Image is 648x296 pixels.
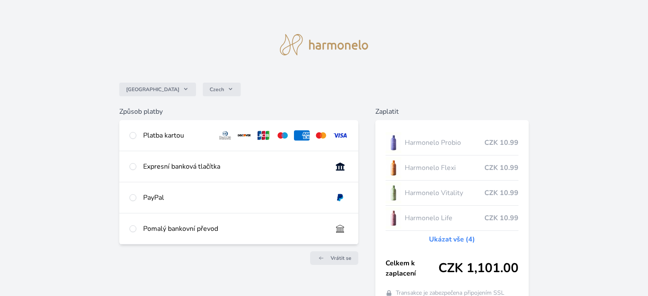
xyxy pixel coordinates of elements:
[386,207,402,229] img: CLEAN_LIFE_se_stinem_x-lo.jpg
[210,86,224,93] span: Czech
[119,83,196,96] button: [GEOGRAPHIC_DATA]
[143,193,325,203] div: PayPal
[405,213,484,223] span: Harmonelo Life
[429,234,475,244] a: Ukázat vše (4)
[236,130,252,141] img: discover.svg
[386,157,402,178] img: CLEAN_FLEXI_se_stinem_x-hi_(1)-lo.jpg
[484,188,518,198] span: CZK 10.99
[438,261,518,276] span: CZK 1,101.00
[484,213,518,223] span: CZK 10.99
[256,130,271,141] img: jcb.svg
[484,163,518,173] span: CZK 10.99
[119,106,358,117] h6: Způsob platby
[484,138,518,148] span: CZK 10.99
[405,138,484,148] span: Harmonelo Probio
[143,161,325,172] div: Expresní banková tlačítka
[310,251,358,265] a: Vrátit se
[126,86,179,93] span: [GEOGRAPHIC_DATA]
[332,224,348,234] img: bankTransfer_IBAN.svg
[313,130,329,141] img: mc.svg
[331,255,351,262] span: Vrátit se
[405,188,484,198] span: Harmonelo Vitality
[386,132,402,153] img: CLEAN_PROBIO_se_stinem_x-lo.jpg
[143,224,325,234] div: Pomalý bankovní převod
[332,130,348,141] img: visa.svg
[275,130,291,141] img: maestro.svg
[203,83,241,96] button: Czech
[280,34,369,55] img: logo.svg
[143,130,210,141] div: Platba kartou
[217,130,233,141] img: diners.svg
[386,258,438,279] span: Celkem k zaplacení
[332,193,348,203] img: paypal.svg
[386,182,402,204] img: CLEAN_VITALITY_se_stinem_x-lo.jpg
[294,130,310,141] img: amex.svg
[375,106,529,117] h6: Zaplatit
[405,163,484,173] span: Harmonelo Flexi
[332,161,348,172] img: onlineBanking_CZ.svg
